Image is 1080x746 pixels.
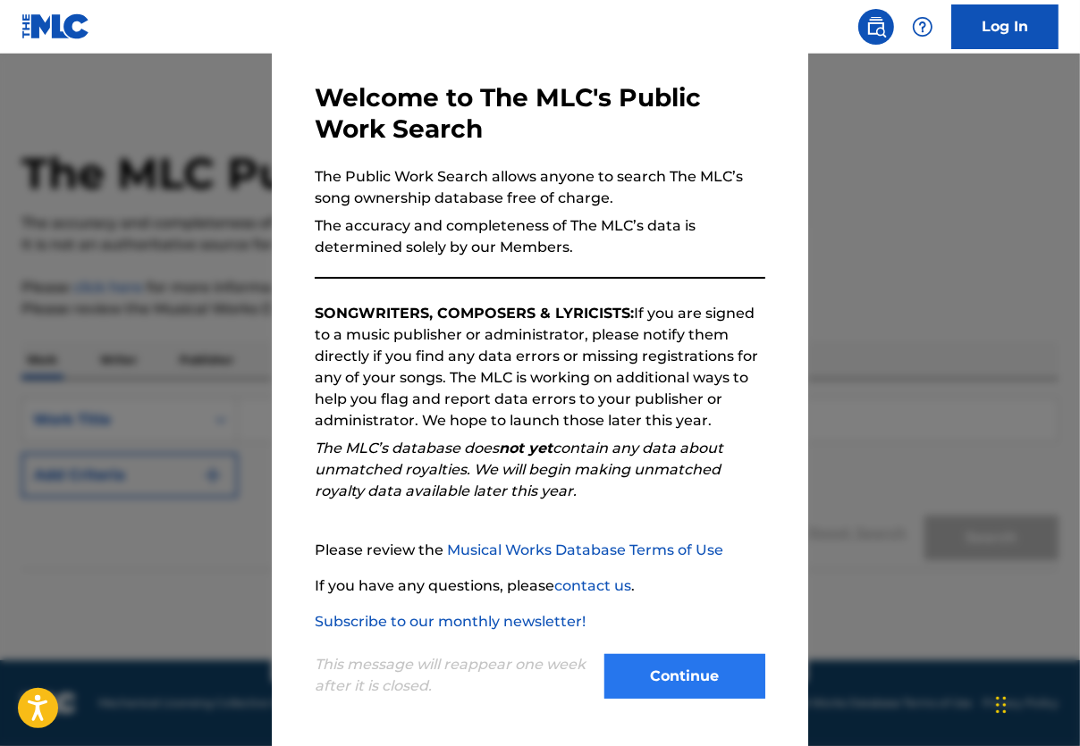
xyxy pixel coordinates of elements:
[447,541,723,558] a: Musical Works Database Terms of Use
[315,440,723,499] em: The MLC’s database does contain any data about unmatched royalties. We will begin making unmatche...
[865,16,887,38] img: search
[315,613,586,630] a: Subscribe to our monthly newsletter!
[315,215,765,258] p: The accuracy and completeness of The MLC’s data is determined solely by our Members.
[951,4,1059,49] a: Log In
[554,577,631,594] a: contact us
[499,440,553,457] strong: not yet
[604,654,765,699] button: Continue
[858,9,894,45] a: Public Search
[21,13,90,39] img: MLC Logo
[315,575,765,597] p: If you have any questions, please .
[996,678,1007,732] div: Drag
[315,166,765,209] p: The Public Work Search allows anyone to search The MLC’s song ownership database free of charge.
[912,16,933,38] img: help
[315,540,765,561] p: Please review the
[315,303,765,432] p: If you are signed to a music publisher or administrator, please notify them directly if you find ...
[315,82,765,145] h3: Welcome to The MLC's Public Work Search
[315,654,594,697] p: This message will reappear one week after it is closed.
[315,305,634,322] strong: SONGWRITERS, COMPOSERS & LYRICISTS:
[905,9,941,45] div: Help
[991,660,1080,746] iframe: Chat Widget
